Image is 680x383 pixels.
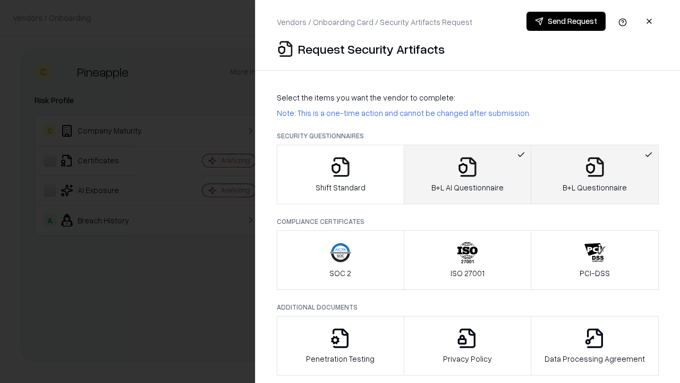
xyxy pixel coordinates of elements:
p: Select the items you want the vendor to complete: [277,92,659,103]
p: B+L AI Questionnaire [431,182,504,193]
button: B+L AI Questionnaire [404,145,532,204]
button: Send Request [526,12,606,31]
p: Data Processing Agreement [545,353,645,364]
p: Penetration Testing [306,353,375,364]
p: Note: This is a one-time action and cannot be changed after submission. [277,107,659,119]
p: PCI-DSS [580,268,610,279]
button: SOC 2 [277,230,404,290]
button: Shift Standard [277,145,404,204]
button: ISO 27001 [404,230,532,290]
p: Additional Documents [277,303,659,312]
p: B+L Questionnaire [563,182,627,193]
p: Security Questionnaires [277,131,659,140]
button: Privacy Policy [404,316,532,376]
button: Data Processing Agreement [531,316,659,376]
p: ISO 27001 [450,268,484,279]
button: Penetration Testing [277,316,404,376]
p: Privacy Policy [443,353,492,364]
p: Vendors / Onboarding Card / Security Artifacts Request [277,16,472,28]
p: Compliance Certificates [277,217,659,226]
p: Request Security Artifacts [298,40,445,57]
button: B+L Questionnaire [531,145,659,204]
p: Shift Standard [316,182,365,193]
button: PCI-DSS [531,230,659,290]
p: SOC 2 [329,268,351,279]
